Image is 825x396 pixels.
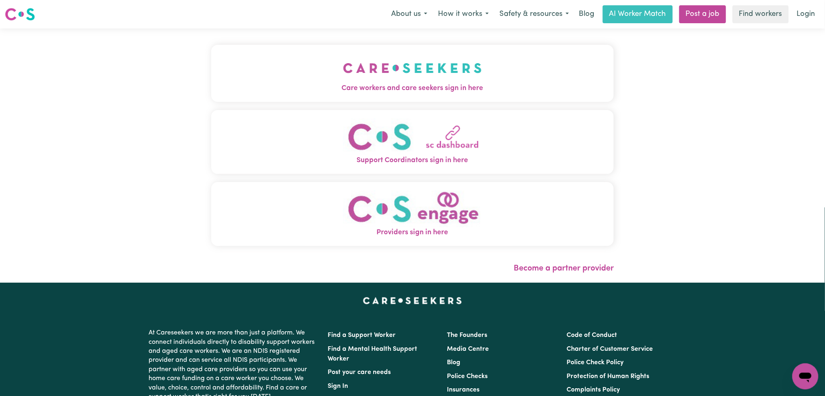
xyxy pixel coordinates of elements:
button: Safety & resources [494,6,574,23]
iframe: Button to launch messaging window [792,363,818,389]
a: Careseekers home page [363,297,462,304]
a: Protection of Human Rights [567,373,649,380]
a: Post your care needs [328,369,391,376]
a: Login [792,5,820,23]
a: Police Check Policy [567,359,624,366]
a: Police Checks [447,373,488,380]
a: Find a Support Worker [328,332,396,339]
span: Care workers and care seekers sign in here [211,83,614,94]
a: Find workers [733,5,789,23]
img: Careseekers logo [5,7,35,22]
a: Insurances [447,387,480,393]
a: Blog [574,5,600,23]
button: Providers sign in here [211,182,614,246]
a: Charter of Customer Service [567,346,653,352]
a: Media Centre [447,346,489,352]
a: Become a partner provider [514,264,614,273]
a: Blog [447,359,461,366]
a: Find a Mental Health Support Worker [328,346,418,362]
button: Care workers and care seekers sign in here [211,45,614,102]
a: Code of Conduct [567,332,617,339]
a: Post a job [679,5,726,23]
a: Complaints Policy [567,387,620,393]
button: Support Coordinators sign in here [211,110,614,174]
a: Sign In [328,383,348,389]
a: The Founders [447,332,488,339]
a: AI Worker Match [603,5,673,23]
button: About us [386,6,433,23]
a: Careseekers logo [5,5,35,24]
span: Providers sign in here [211,227,614,238]
span: Support Coordinators sign in here [211,155,614,166]
button: How it works [433,6,494,23]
